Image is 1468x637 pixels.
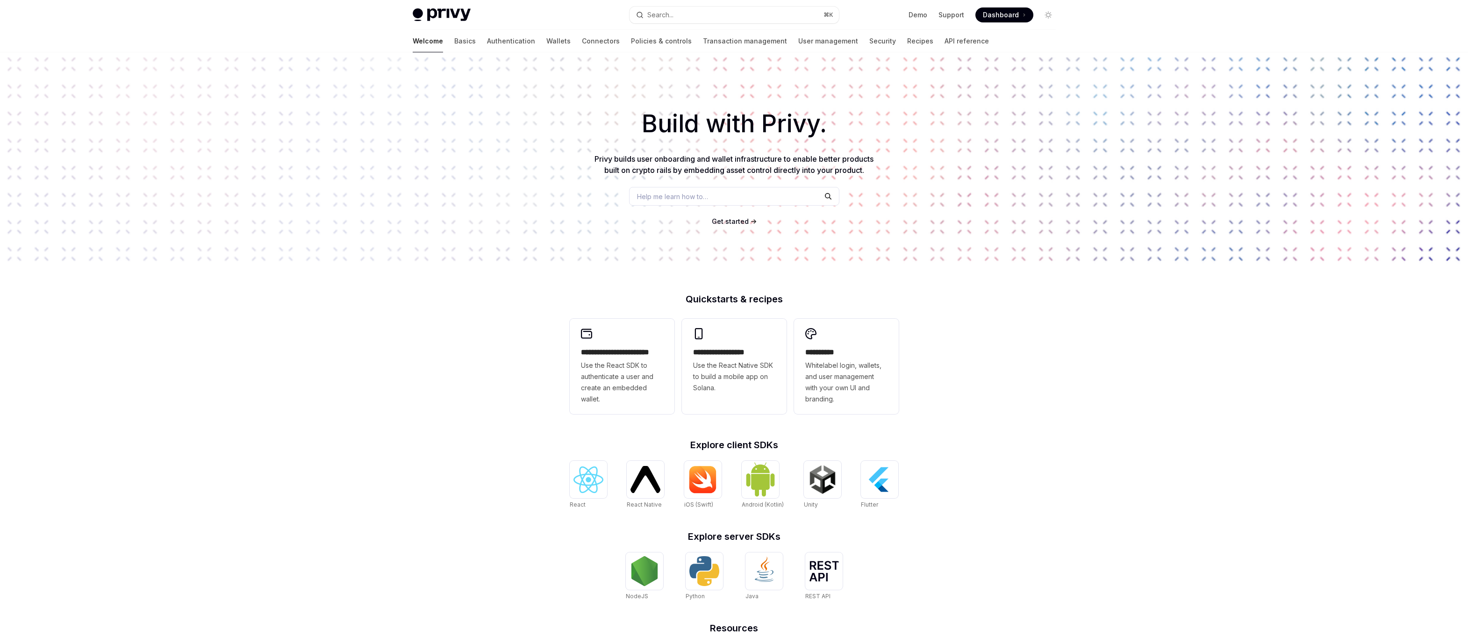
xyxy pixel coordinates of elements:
img: REST API [809,561,839,581]
h2: Explore client SDKs [570,440,899,450]
a: Dashboard [975,7,1033,22]
span: Python [686,593,705,600]
img: NodeJS [630,556,659,586]
a: NodeJSNodeJS [626,552,663,601]
a: Recipes [907,30,933,52]
a: Security [869,30,896,52]
span: NodeJS [626,593,648,600]
a: ReactReact [570,461,607,509]
a: JavaJava [745,552,783,601]
button: Toggle dark mode [1041,7,1056,22]
a: Demo [909,10,927,20]
span: Privy builds user onboarding and wallet infrastructure to enable better products built on crypto ... [594,154,874,175]
span: iOS (Swift) [684,501,713,508]
img: React Native [630,466,660,493]
a: Wallets [546,30,571,52]
a: REST APIREST API [805,552,843,601]
a: Android (Kotlin)Android (Kotlin) [742,461,784,509]
h2: Resources [570,623,899,633]
span: Unity [804,501,818,508]
span: Use the React SDK to authenticate a user and create an embedded wallet. [581,360,663,405]
a: **** *****Whitelabel login, wallets, and user management with your own UI and branding. [794,319,899,414]
img: Flutter [865,465,895,494]
span: React [570,501,586,508]
img: Java [749,556,779,586]
span: React Native [627,501,662,508]
span: Dashboard [983,10,1019,20]
a: Transaction management [703,30,787,52]
a: Authentication [487,30,535,52]
span: ⌘ K [824,11,833,19]
span: Java [745,593,759,600]
span: Help me learn how to… [637,192,708,201]
a: User management [798,30,858,52]
a: Welcome [413,30,443,52]
span: Use the React Native SDK to build a mobile app on Solana. [693,360,775,394]
img: light logo [413,8,471,21]
h1: Build with Privy. [15,106,1453,142]
a: Connectors [582,30,620,52]
a: iOS (Swift)iOS (Swift) [684,461,722,509]
img: iOS (Swift) [688,465,718,494]
img: Unity [808,465,838,494]
span: REST API [805,593,831,600]
span: Android (Kotlin) [742,501,784,508]
a: FlutterFlutter [861,461,898,509]
a: **** **** **** ***Use the React Native SDK to build a mobile app on Solana. [682,319,787,414]
span: Get started [712,217,749,225]
a: Basics [454,30,476,52]
a: Policies & controls [631,30,692,52]
a: Get started [712,217,749,226]
a: Support [938,10,964,20]
h2: Quickstarts & recipes [570,294,899,304]
div: Search... [647,9,673,21]
span: Whitelabel login, wallets, and user management with your own UI and branding. [805,360,888,405]
a: PythonPython [686,552,723,601]
a: React NativeReact Native [627,461,664,509]
a: UnityUnity [804,461,841,509]
img: Android (Kotlin) [745,462,775,497]
img: React [573,466,603,493]
img: Python [689,556,719,586]
span: Flutter [861,501,878,508]
h2: Explore server SDKs [570,532,899,541]
a: API reference [945,30,989,52]
button: Open search [630,7,839,23]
